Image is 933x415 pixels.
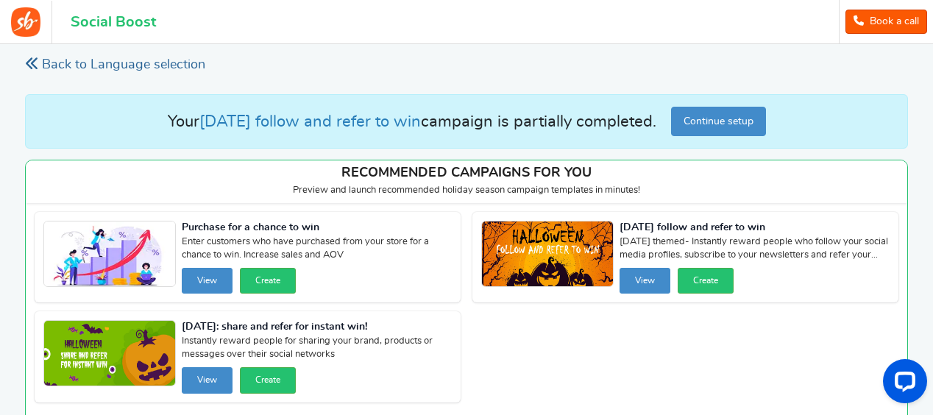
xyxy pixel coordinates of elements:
[482,221,613,288] img: Recommended Campaigns
[182,221,452,235] strong: Purchase for a chance to win
[620,268,670,294] button: View
[182,235,452,262] span: Enter customers who have purchased from your store for a chance to win. Increase sales and AOV
[240,367,296,393] button: Create
[620,221,890,235] strong: [DATE] follow and refer to win
[620,235,890,262] span: [DATE] themed- Instantly reward people who follow your social media profiles, subscribe to your n...
[240,268,296,294] button: Create
[671,107,766,136] button: Continue setup
[168,110,656,133] p: Your campaign is partially completed.
[26,184,907,197] p: Preview and launch recommended holiday season campaign templates in minutes!
[182,320,452,335] strong: [DATE]: share and refer for instant win!
[25,56,205,74] a: Back to Language selection
[871,353,933,415] iframe: LiveChat chat widget
[71,14,156,30] h1: Social Boost
[26,166,907,181] h4: RECOMMENDED CAMPAIGNS FOR YOU
[44,321,175,387] img: Recommended Campaigns
[182,268,233,294] button: View
[44,221,175,288] img: Recommended Campaigns
[11,7,40,37] img: Social Boost
[845,10,927,34] a: Book a call
[182,367,233,393] button: View
[182,335,452,361] span: Instantly reward people for sharing your brand, products or messages over their social networks
[199,113,421,130] span: [DATE] follow and refer to win
[678,268,734,294] button: Create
